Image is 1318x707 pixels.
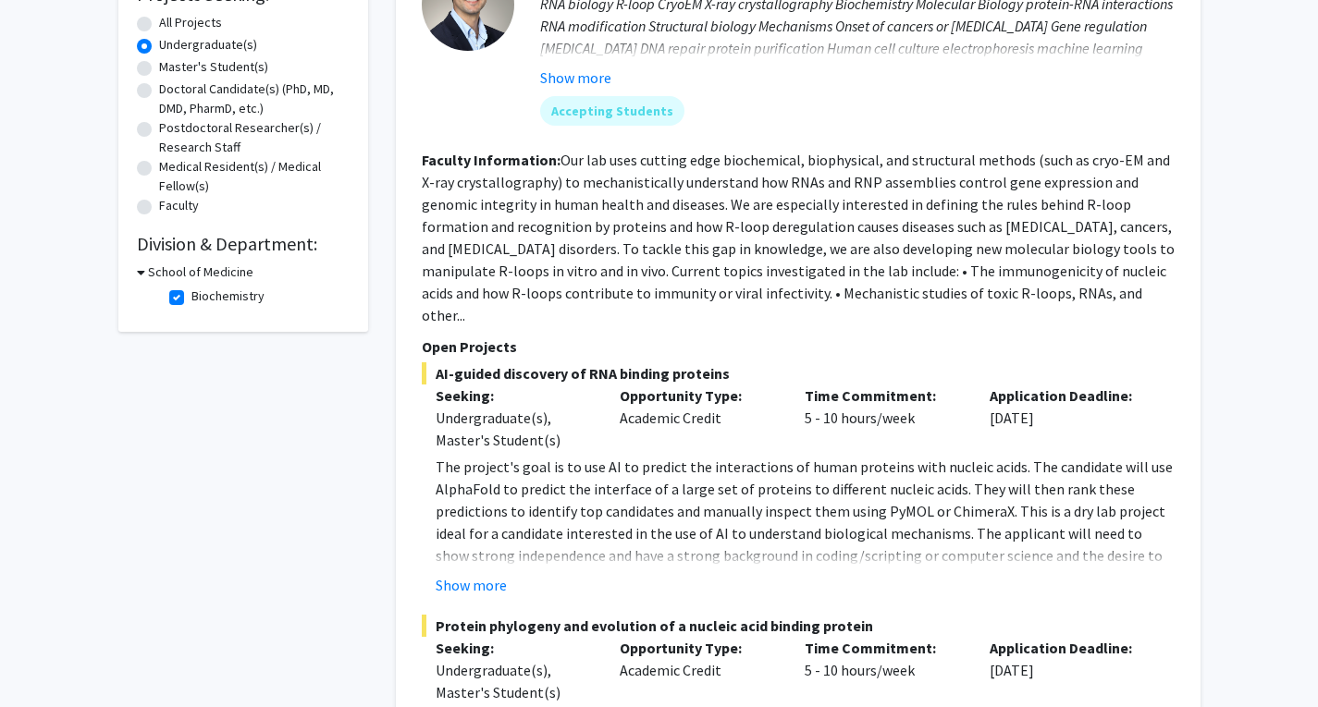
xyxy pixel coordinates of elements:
div: Academic Credit [606,637,791,703]
div: 5 - 10 hours/week [791,637,976,703]
label: Doctoral Candidate(s) (PhD, MD, DMD, PharmD, etc.) [159,79,350,118]
b: Faculty Information: [422,151,560,169]
label: Biochemistry [191,286,265,306]
p: Application Deadline: [990,384,1147,407]
label: Master's Student(s) [159,57,268,77]
p: Seeking: [436,384,593,407]
iframe: Chat [14,624,79,693]
button: Show more [540,67,611,89]
p: Seeking: [436,637,593,659]
span: Protein phylogeny and evolution of a nucleic acid binding protein [422,615,1175,637]
div: Academic Credit [606,384,791,451]
p: Opportunity Type: [620,637,777,659]
div: [DATE] [976,637,1161,703]
div: [DATE] [976,384,1161,451]
p: Open Projects [422,335,1175,358]
p: Opportunity Type: [620,384,777,407]
label: Postdoctoral Researcher(s) / Research Staff [159,118,350,157]
label: All Projects [159,13,222,32]
div: 5 - 10 hours/week [791,384,976,451]
p: Time Commitment: [805,384,962,407]
mat-chip: Accepting Students [540,96,684,126]
label: Faculty [159,196,199,215]
p: The project's goal is to use AI to predict the interactions of human proteins with nucleic acids.... [436,456,1175,611]
fg-read-more: Our lab uses cutting edge biochemical, biophysical, and structural methods (such as cryo-EM and X... [422,151,1175,324]
span: AI-guided discovery of RNA binding proteins [422,362,1175,384]
p: Application Deadline: [990,637,1147,659]
label: Medical Resident(s) / Medical Fellow(s) [159,157,350,196]
label: Undergraduate(s) [159,35,257,55]
h2: Division & Department: [137,233,350,255]
div: Undergraduate(s), Master's Student(s) [436,407,593,451]
div: Undergraduate(s), Master's Student(s) [436,659,593,703]
h3: School of Medicine [148,262,253,282]
button: Show more [436,574,507,596]
p: Time Commitment: [805,637,962,659]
